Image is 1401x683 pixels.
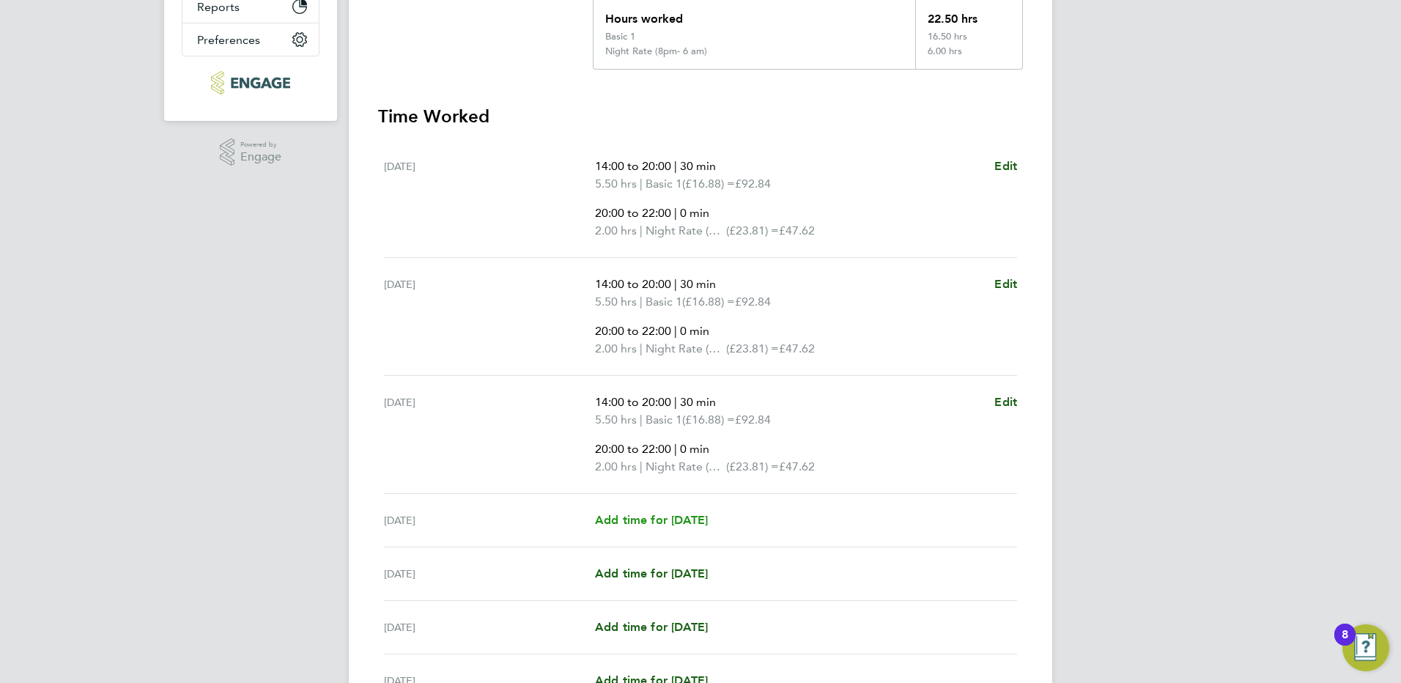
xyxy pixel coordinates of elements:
[605,45,707,57] div: Night Rate (8pm- 6 am)
[595,459,637,473] span: 2.00 hrs
[220,139,282,166] a: Powered byEngage
[640,224,643,237] span: |
[779,224,815,237] span: £47.62
[646,222,726,240] span: Night Rate (8pm- 6 am)
[994,277,1017,291] span: Edit
[640,341,643,355] span: |
[240,139,281,151] span: Powered by
[384,512,595,529] div: [DATE]
[674,159,677,173] span: |
[674,442,677,456] span: |
[735,413,771,427] span: £92.84
[1342,624,1389,671] button: Open Resource Center, 8 new notifications
[240,151,281,163] span: Engage
[680,324,709,338] span: 0 min
[595,413,637,427] span: 5.50 hrs
[726,341,779,355] span: (£23.81) =
[994,158,1017,175] a: Edit
[595,324,671,338] span: 20:00 to 22:00
[994,394,1017,411] a: Edit
[595,620,708,634] span: Add time for [DATE]
[595,566,708,580] span: Add time for [DATE]
[646,293,682,311] span: Basic 1
[595,512,708,529] a: Add time for [DATE]
[674,395,677,409] span: |
[682,177,735,191] span: (£16.88) =
[682,295,735,309] span: (£16.88) =
[682,413,735,427] span: (£16.88) =
[595,295,637,309] span: 5.50 hrs
[779,341,815,355] span: £47.62
[646,175,682,193] span: Basic 1
[994,395,1017,409] span: Edit
[384,394,595,476] div: [DATE]
[384,565,595,583] div: [DATE]
[384,619,595,636] div: [DATE]
[595,565,708,583] a: Add time for [DATE]
[915,45,1022,69] div: 6.00 hrs
[384,158,595,240] div: [DATE]
[994,159,1017,173] span: Edit
[646,340,726,358] span: Night Rate (8pm- 6 am)
[680,442,709,456] span: 0 min
[640,177,643,191] span: |
[182,23,319,56] button: Preferences
[378,105,1023,128] h3: Time Worked
[640,413,643,427] span: |
[680,159,716,173] span: 30 min
[674,206,677,220] span: |
[674,277,677,291] span: |
[646,458,726,476] span: Night Rate (8pm- 6 am)
[595,206,671,220] span: 20:00 to 22:00
[605,31,635,43] div: Basic 1
[726,224,779,237] span: (£23.81) =
[674,324,677,338] span: |
[595,177,637,191] span: 5.50 hrs
[680,277,716,291] span: 30 min
[595,442,671,456] span: 20:00 to 22:00
[994,276,1017,293] a: Edit
[595,224,637,237] span: 2.00 hrs
[595,619,708,636] a: Add time for [DATE]
[640,295,643,309] span: |
[595,159,671,173] span: 14:00 to 20:00
[640,459,643,473] span: |
[595,277,671,291] span: 14:00 to 20:00
[646,411,682,429] span: Basic 1
[915,31,1022,45] div: 16.50 hrs
[680,206,709,220] span: 0 min
[779,459,815,473] span: £47.62
[595,341,637,355] span: 2.00 hrs
[595,513,708,527] span: Add time for [DATE]
[735,295,771,309] span: £92.84
[211,71,289,95] img: rec-solutions-logo-retina.png
[726,459,779,473] span: (£23.81) =
[1342,635,1348,654] div: 8
[384,276,595,358] div: [DATE]
[735,177,771,191] span: £92.84
[182,71,319,95] a: Go to home page
[595,395,671,409] span: 14:00 to 20:00
[680,395,716,409] span: 30 min
[197,33,260,47] span: Preferences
